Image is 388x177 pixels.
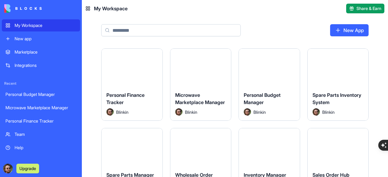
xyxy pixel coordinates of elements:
img: ACg8ocLOzJOMfx9isZ1m78W96V-9B_-F0ZO2mgTmhXa4GGAzbULkhUdz=s96-c [3,164,13,173]
a: Microwave Marketplace Manager [2,102,80,114]
a: New App [330,24,369,36]
span: Spare Parts Inventory System [313,92,361,105]
div: My Workspace [15,22,76,28]
span: Blinkin [253,109,266,115]
span: Microwave Marketplace Manager [175,92,225,105]
div: Marketplace [15,49,76,55]
div: New app [15,36,76,42]
a: Spare Parts Inventory SystemAvatarBlinkin [307,48,369,121]
a: New app [2,33,80,45]
div: Help [15,145,76,151]
div: Team [15,131,76,137]
button: Upgrade [16,164,39,173]
button: Share & Earn [346,4,384,13]
img: Avatar [106,108,114,116]
span: Blinkin [185,109,197,115]
a: Help [2,142,80,154]
a: Personal Finance TrackerAvatarBlinkin [101,48,163,121]
a: Personal Budget Manager [2,88,80,100]
img: Avatar [244,108,251,116]
span: Blinkin [322,109,335,115]
img: logo [4,4,42,13]
span: Recent [2,81,80,86]
div: Microwave Marketplace Manager [5,105,76,111]
span: Personal Budget Manager [244,92,281,105]
img: Avatar [313,108,320,116]
span: Blinkin [116,109,129,115]
a: Marketplace [2,46,80,58]
a: Upgrade [16,165,39,171]
div: Integrations [15,62,76,68]
img: Avatar [175,108,182,116]
a: Give feedback [2,155,80,167]
div: Personal Budget Manager [5,91,76,97]
a: My Workspace [2,19,80,31]
a: Personal Budget ManagerAvatarBlinkin [239,48,300,121]
div: Personal Finance Tracker [5,118,76,124]
a: Personal Finance Tracker [2,115,80,127]
span: Share & Earn [356,5,381,11]
a: Team [2,128,80,140]
a: Integrations [2,59,80,71]
span: My Workspace [94,5,128,12]
a: Microwave Marketplace ManagerAvatarBlinkin [170,48,232,121]
span: Personal Finance Tracker [106,92,145,105]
